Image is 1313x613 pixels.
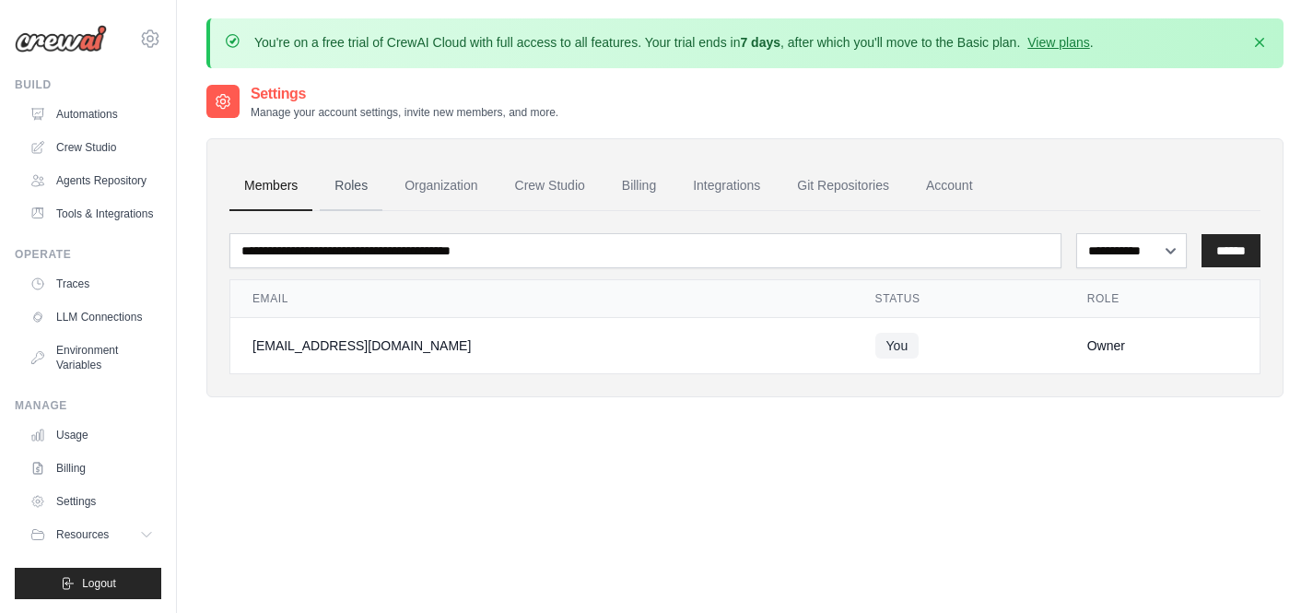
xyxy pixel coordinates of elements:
[320,161,382,211] a: Roles
[607,161,671,211] a: Billing
[875,333,920,359] span: You
[251,105,558,120] p: Manage your account settings, invite new members, and more.
[22,133,161,162] a: Crew Studio
[252,336,831,355] div: [EMAIL_ADDRESS][DOMAIN_NAME]
[1027,35,1089,50] a: View plans
[15,568,161,599] button: Logout
[15,77,161,92] div: Build
[782,161,904,211] a: Git Repositories
[22,269,161,299] a: Traces
[853,280,1065,318] th: Status
[740,35,780,50] strong: 7 days
[22,199,161,229] a: Tools & Integrations
[251,83,558,105] h2: Settings
[22,302,161,332] a: LLM Connections
[390,161,492,211] a: Organization
[229,161,312,211] a: Members
[22,454,161,483] a: Billing
[22,487,161,516] a: Settings
[911,161,988,211] a: Account
[678,161,775,211] a: Integrations
[22,520,161,549] button: Resources
[15,25,107,53] img: Logo
[15,398,161,413] div: Manage
[15,247,161,262] div: Operate
[22,336,161,380] a: Environment Variables
[56,527,109,542] span: Resources
[22,420,161,450] a: Usage
[22,166,161,195] a: Agents Repository
[1087,336,1237,355] div: Owner
[254,33,1094,52] p: You're on a free trial of CrewAI Cloud with full access to all features. Your trial ends in , aft...
[500,161,600,211] a: Crew Studio
[22,100,161,129] a: Automations
[230,280,853,318] th: Email
[82,576,116,591] span: Logout
[1065,280,1260,318] th: Role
